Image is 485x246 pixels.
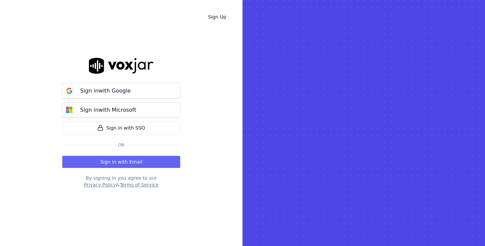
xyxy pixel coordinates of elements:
button: Sign inwith Google [62,83,180,98]
a: Sign Up [203,11,232,23]
p: Sign in with Google [80,87,131,95]
button: Sign inwith Microsoft [62,102,180,117]
a: Sign in with SSO [62,121,180,134]
span: Or [116,142,127,148]
img: microsoft Sign in button [63,103,76,117]
button: Sign in with Email [62,156,180,168]
button: Privacy Policy [84,181,116,188]
div: By signing in you agree to our & [62,175,180,188]
img: google Sign in button [63,84,76,98]
img: logo [89,58,154,74]
button: Terms of Service [120,181,158,188]
p: Sign in with Microsoft [80,106,136,114]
